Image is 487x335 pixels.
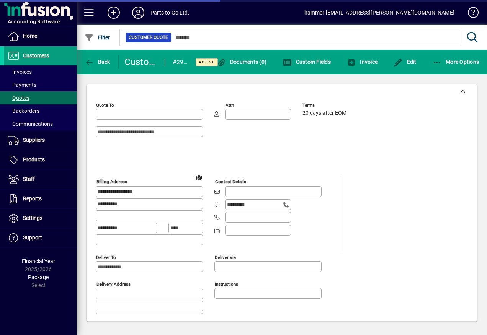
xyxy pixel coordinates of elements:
a: View on map [193,171,205,183]
a: Quotes [4,91,77,104]
mat-label: Quote To [96,102,114,108]
a: Products [4,150,77,169]
button: Edit [392,55,418,69]
button: Back [83,55,112,69]
span: Support [23,234,42,241]
button: More Options [431,55,481,69]
span: Staff [23,176,35,182]
a: Backorders [4,104,77,117]
span: Quotes [8,95,29,101]
button: Filter [83,31,112,44]
a: Reports [4,189,77,208]
span: Active [199,60,215,65]
a: Staff [4,170,77,189]
span: Customer Quote [129,34,168,41]
button: Custom Fields [281,55,333,69]
span: Terms [302,103,348,108]
span: Reports [23,195,42,202]
div: hammer [EMAIL_ADDRESS][PERSON_NAME][DOMAIN_NAME] [304,7,454,19]
span: Filter [85,34,110,41]
a: Suppliers [4,131,77,150]
div: #2939 [173,56,188,68]
a: Home [4,27,77,46]
a: Invoices [4,65,77,78]
mat-label: Deliver via [215,254,236,260]
app-page-header-button: Back [77,55,119,69]
span: Invoice [347,59,378,65]
a: Communications [4,117,77,130]
span: Invoices [8,69,32,75]
button: Profile [126,6,150,20]
span: Settings [23,215,42,221]
button: Invoice [345,55,379,69]
span: Package [28,274,49,280]
a: Support [4,228,77,247]
button: Add [101,6,126,20]
span: Back [85,59,110,65]
span: More Options [433,59,479,65]
span: Payments [8,82,36,88]
span: Customers [23,52,49,59]
span: Communications [8,121,53,127]
a: Knowledge Base [462,2,477,26]
a: Payments [4,78,77,91]
span: Suppliers [23,137,45,143]
div: Parts to Go Ltd. [150,7,190,19]
span: Financial Year [22,258,55,264]
span: Documents (0) [217,59,266,65]
span: 20 days after EOM [302,110,346,116]
span: Backorders [8,108,39,114]
span: Edit [394,59,417,65]
span: Products [23,156,45,163]
a: Settings [4,209,77,228]
mat-label: Attn [226,102,234,108]
span: Home [23,33,37,39]
span: Custom Fields [283,59,331,65]
div: Customer Quote [124,56,157,68]
mat-label: Deliver To [96,254,116,260]
mat-label: Instructions [215,281,238,286]
button: Documents (0) [215,55,268,69]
